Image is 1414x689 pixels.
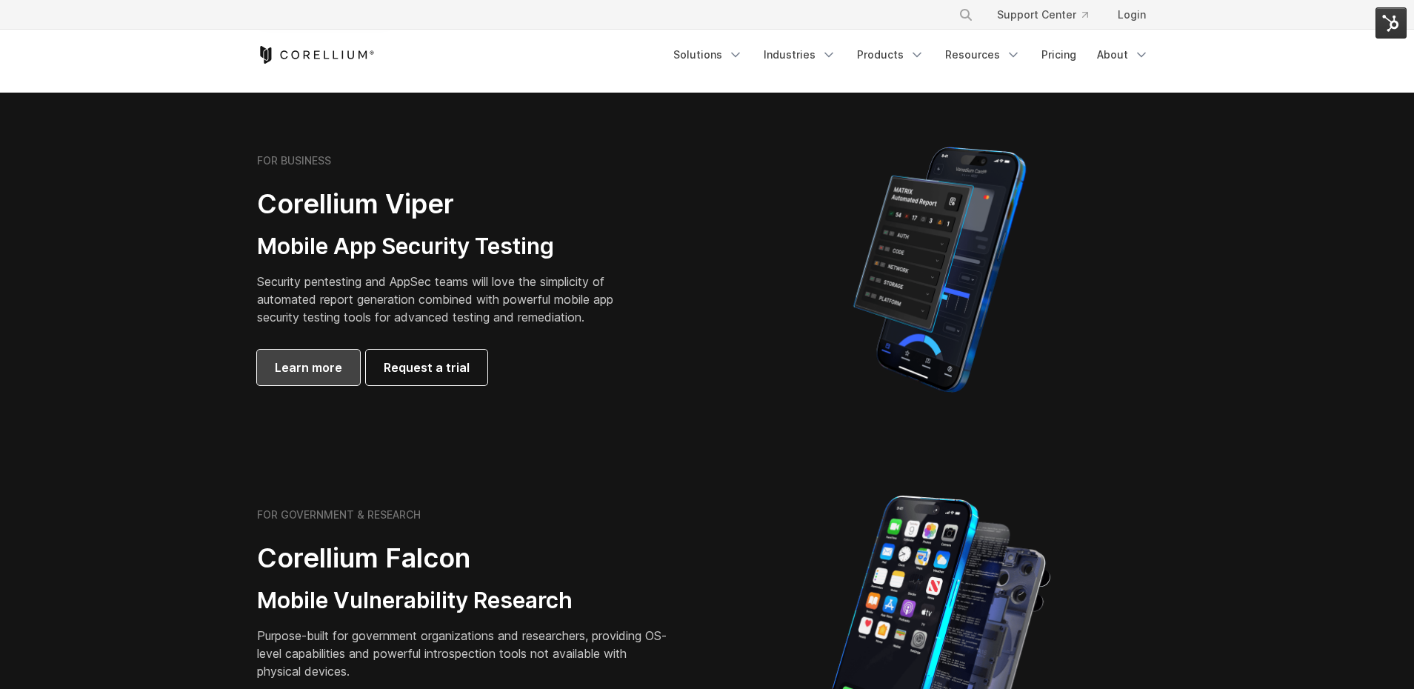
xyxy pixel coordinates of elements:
[257,542,672,575] h2: Corellium Falcon
[953,1,979,28] button: Search
[828,140,1051,399] img: Corellium MATRIX automated report on iPhone showing app vulnerability test results across securit...
[257,350,360,385] a: Learn more
[366,350,487,385] a: Request a trial
[257,187,636,221] h2: Corellium Viper
[1033,41,1085,68] a: Pricing
[985,1,1100,28] a: Support Center
[664,41,752,68] a: Solutions
[257,154,331,167] h6: FOR BUSINESS
[275,359,342,376] span: Learn more
[936,41,1030,68] a: Resources
[1106,1,1158,28] a: Login
[1375,7,1407,39] img: HubSpot Tools Menu Toggle
[848,41,933,68] a: Products
[257,233,636,261] h3: Mobile App Security Testing
[384,359,470,376] span: Request a trial
[257,587,672,615] h3: Mobile Vulnerability Research
[664,41,1158,68] div: Navigation Menu
[1088,41,1158,68] a: About
[257,627,672,680] p: Purpose-built for government organizations and researchers, providing OS-level capabilities and p...
[755,41,845,68] a: Industries
[257,46,375,64] a: Corellium Home
[257,273,636,326] p: Security pentesting and AppSec teams will love the simplicity of automated report generation comb...
[257,508,421,522] h6: FOR GOVERNMENT & RESEARCH
[941,1,1158,28] div: Navigation Menu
